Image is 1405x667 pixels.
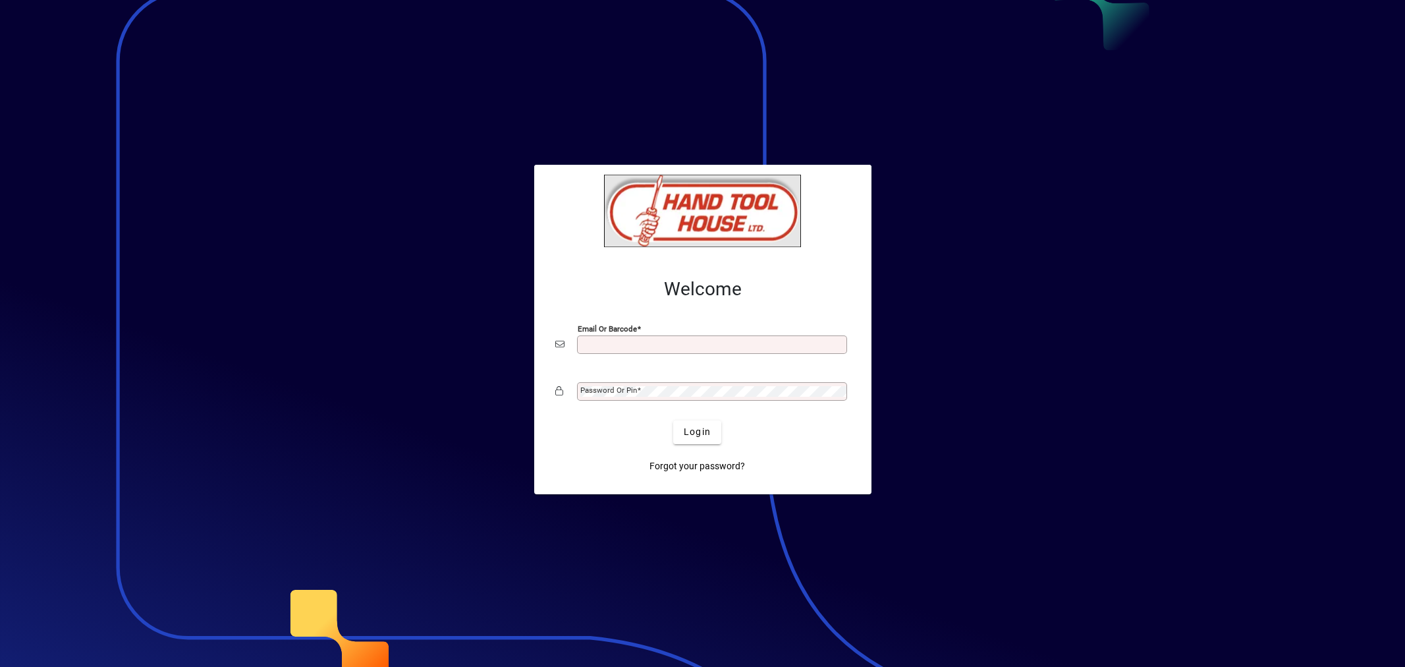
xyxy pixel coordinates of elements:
span: Forgot your password? [649,459,745,473]
mat-label: Password or Pin [580,386,637,395]
span: Login [684,425,711,439]
button: Login [673,420,721,444]
mat-label: Email or Barcode [578,324,637,333]
a: Forgot your password? [644,455,750,478]
h2: Welcome [555,278,850,301]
